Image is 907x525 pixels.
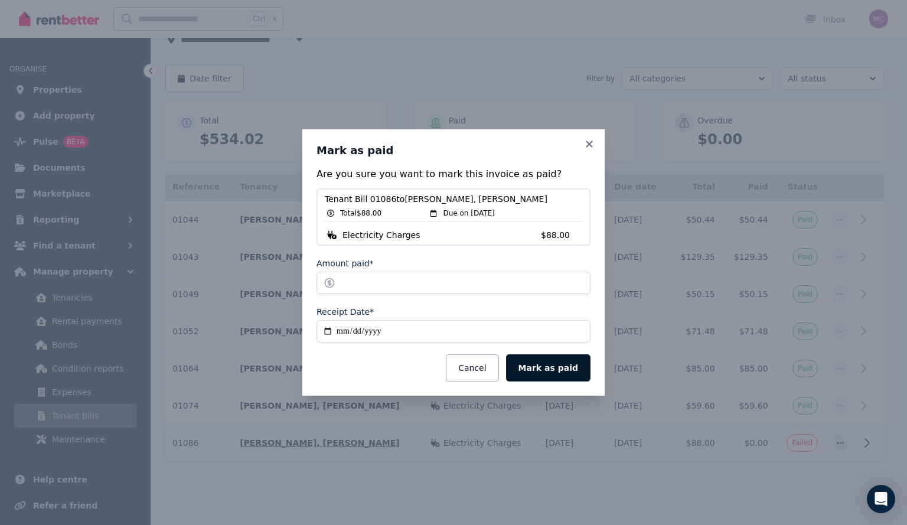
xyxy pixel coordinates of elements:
label: Receipt Date* [317,306,374,318]
span: Electricity Charges [342,229,420,241]
p: Are you sure you want to mark this invoice as paid? [317,167,590,181]
label: Amount paid* [317,257,374,269]
span: Due on [DATE] [443,208,494,218]
button: Mark as paid [506,354,590,381]
h3: Mark as paid [317,144,590,158]
button: Cancel [446,354,498,381]
span: $88.00 [541,229,582,241]
span: Tenant Bill 01086 to [PERSON_NAME], [PERSON_NAME] [325,193,582,205]
div: Open Intercom Messenger [867,485,895,513]
span: Total $88.00 [340,208,381,218]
